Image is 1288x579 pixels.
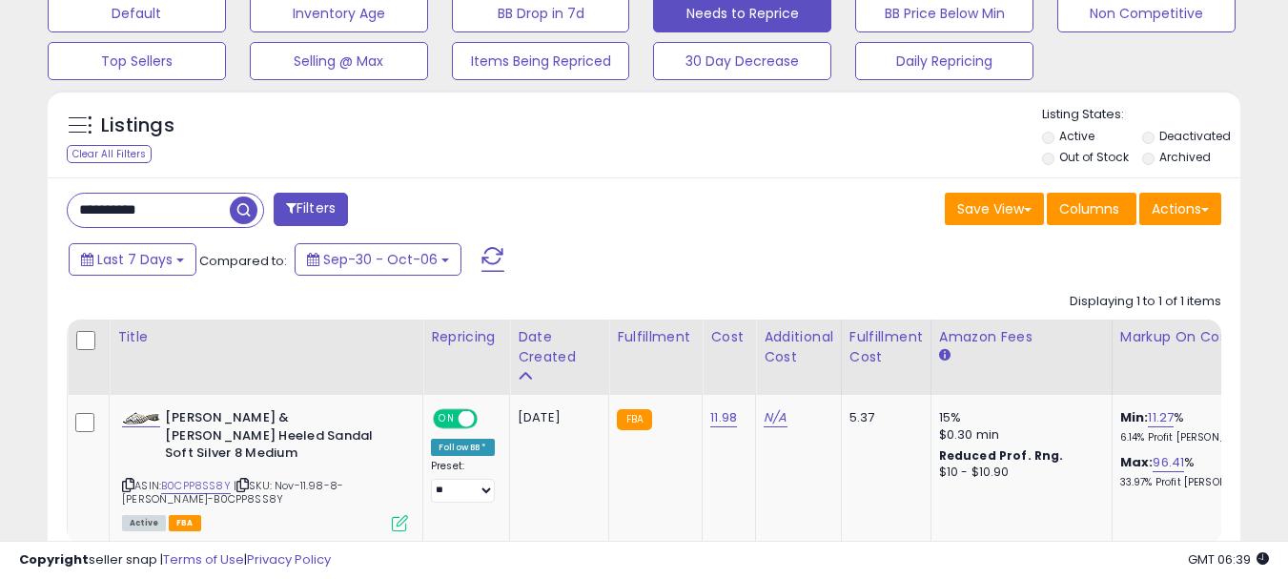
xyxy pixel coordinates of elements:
a: Terms of Use [163,550,244,569]
span: OFF [475,411,505,427]
button: Actions [1139,193,1221,225]
button: Columns [1047,193,1136,225]
div: Follow BB * [431,439,495,456]
img: logo_orange.svg [31,31,46,46]
div: ASIN: [122,409,408,529]
label: Out of Stock [1059,149,1129,165]
div: Domain: [DOMAIN_NAME] [50,50,210,65]
small: Amazon Fees. [939,347,951,364]
a: Privacy Policy [247,550,331,569]
b: Min: [1120,408,1149,426]
div: Cost [710,327,747,347]
div: Domain Overview [72,113,171,125]
button: Items Being Repriced [452,42,630,80]
b: Reduced Prof. Rng. [939,447,1064,464]
div: $10 - $10.90 [939,465,1097,481]
span: ON [435,411,459,427]
div: seller snap | | [19,551,331,569]
button: Top Sellers [48,42,226,80]
label: Deactivated [1159,128,1231,144]
div: Markup on Cost [1120,327,1285,347]
a: B0CPP8SS8Y [161,478,231,494]
span: Compared to: [199,252,287,270]
span: All listings currently available for purchase on Amazon [122,515,166,531]
div: Keywords by Traffic [211,113,321,125]
span: Last 7 Days [97,250,173,269]
button: Sep-30 - Oct-06 [295,243,461,276]
button: Last 7 Days [69,243,196,276]
strong: Copyright [19,550,89,569]
span: Sep-30 - Oct-06 [323,250,438,269]
p: 6.14% Profit [PERSON_NAME] [1120,431,1278,445]
span: Columns [1059,199,1119,218]
button: 30 Day Decrease [653,42,831,80]
div: $0.30 min [939,426,1097,444]
div: Preset: [431,460,495,503]
span: FBA [169,515,201,531]
img: tab_domain_overview_orange.svg [51,111,67,126]
div: 15% [939,409,1097,426]
b: Max: [1120,453,1154,471]
a: 96.41 [1153,453,1184,472]
button: Filters [274,193,348,226]
a: 11.27 [1148,408,1174,427]
div: Clear All Filters [67,145,152,163]
div: Displaying 1 to 1 of 1 items [1070,293,1221,311]
div: % [1120,454,1278,489]
a: 11.98 [710,408,737,427]
div: Repricing [431,327,501,347]
small: FBA [617,409,652,430]
div: Date Created [518,327,601,367]
label: Archived [1159,149,1211,165]
p: 33.97% Profit [PERSON_NAME] [1120,476,1278,489]
div: Fulfillment Cost [849,327,923,367]
div: v 4.0.25 [53,31,93,46]
button: Daily Repricing [855,42,1033,80]
div: % [1120,409,1278,445]
div: Fulfillment [617,327,694,347]
span: | SKU: Nov-11.98-8-[PERSON_NAME]-B0CPP8SS8Y [122,478,343,507]
span: 2025-10-14 06:39 GMT [1188,550,1269,569]
div: Title [117,327,415,347]
img: tab_keywords_by_traffic_grey.svg [190,111,205,126]
div: Amazon Fees [939,327,1104,347]
label: Active [1059,128,1094,144]
img: website_grey.svg [31,50,46,65]
button: Selling @ Max [250,42,428,80]
h5: Listings [101,113,174,139]
b: [PERSON_NAME] & [PERSON_NAME] Heeled Sandal Soft Silver 8 Medium [165,409,397,467]
a: N/A [764,408,787,427]
div: Additional Cost [764,327,833,367]
img: 4122zUM-PqL._SL40_.jpg [122,412,160,424]
div: 5.37 [849,409,916,426]
div: [DATE] [518,409,594,426]
p: Listing States: [1042,106,1240,124]
button: Save View [945,193,1044,225]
